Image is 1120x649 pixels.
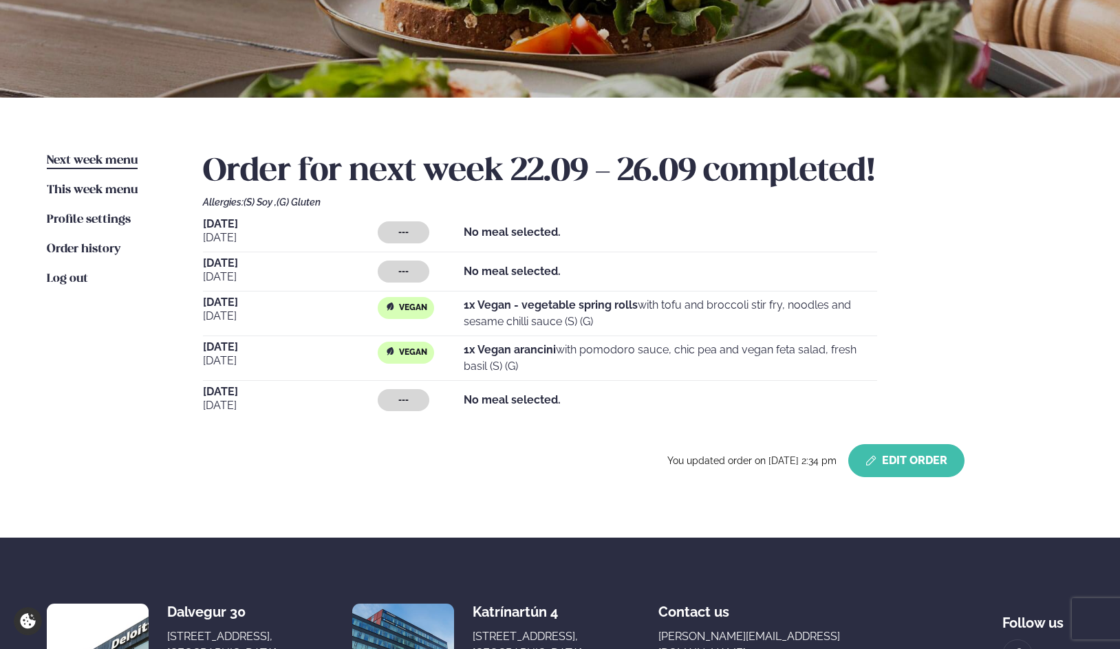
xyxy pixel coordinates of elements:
span: [DATE] [203,342,378,353]
span: [DATE] [203,258,378,269]
strong: No meal selected. [464,225,561,239]
a: This week menu [47,182,138,199]
a: Cookie settings [14,607,42,635]
p: with pomodoro sauce, chic pea and vegan feta salad, fresh basil (S) (G) [464,342,877,375]
span: [DATE] [203,269,378,285]
span: [DATE] [203,297,378,308]
img: Vegan.svg [385,301,396,312]
span: This week menu [47,184,138,196]
span: You updated order on [DATE] 2:34 pm [667,455,843,466]
p: with tofu and broccoli stir fry, noodles and sesame chilli sauce (S) (G) [464,297,877,330]
strong: 1x Vegan - vegetable spring rolls [464,298,638,311]
strong: No meal selected. [464,393,561,406]
a: Log out [47,271,88,287]
span: (S) Soy , [244,197,277,208]
h2: Order for next week 22.09 - 26.09 completed! [203,153,1074,191]
span: Order history [47,243,120,255]
span: --- [398,395,409,406]
span: [DATE] [203,397,378,414]
span: --- [398,227,409,238]
span: --- [398,266,409,277]
span: Profile settings [47,214,131,225]
span: Log out [47,273,88,285]
a: Profile settings [47,212,131,228]
a: Order history [47,241,120,258]
span: Vegan [399,302,427,313]
span: Contact us [658,593,729,620]
img: Vegan.svg [385,346,396,357]
button: Edit Order [848,444,965,477]
span: (G) Gluten [277,197,321,208]
a: Next week menu [47,153,138,169]
div: Katrínartún 4 [473,604,582,620]
span: [DATE] [203,230,378,246]
strong: No meal selected. [464,265,561,278]
div: Dalvegur 30 [167,604,277,620]
span: [DATE] [203,308,378,324]
span: [DATE] [203,386,378,397]
span: Vegan [399,347,427,358]
div: Allergies: [203,197,1074,208]
span: Next week menu [47,155,138,166]
span: [DATE] [203,353,378,369]
div: Follow us [1002,604,1074,631]
strong: 1x Vegan arancini [464,343,556,356]
span: [DATE] [203,219,378,230]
